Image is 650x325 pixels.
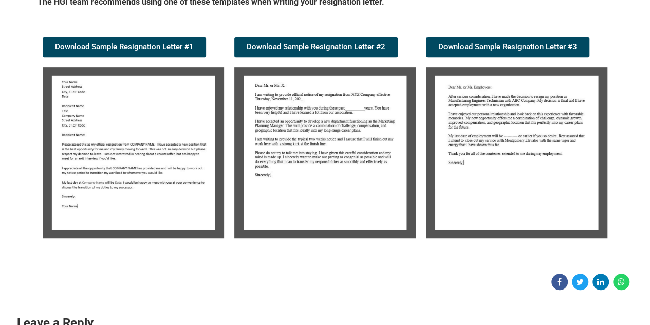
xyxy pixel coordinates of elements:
[551,274,568,290] a: Share on Facebook
[55,43,194,51] span: Download Sample Resignation Letter #1
[43,37,206,57] a: Download Sample Resignation Letter #1
[592,274,609,290] a: Share on Linkedin
[247,43,385,51] span: Download Sample Resignation Letter #2
[572,274,588,290] a: Share on Twitter
[438,43,577,51] span: Download Sample Resignation Letter #3
[613,274,629,290] a: Share on WhatsApp
[234,37,398,57] a: Download Sample Resignation Letter #2
[426,37,589,57] a: Download Sample Resignation Letter #3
